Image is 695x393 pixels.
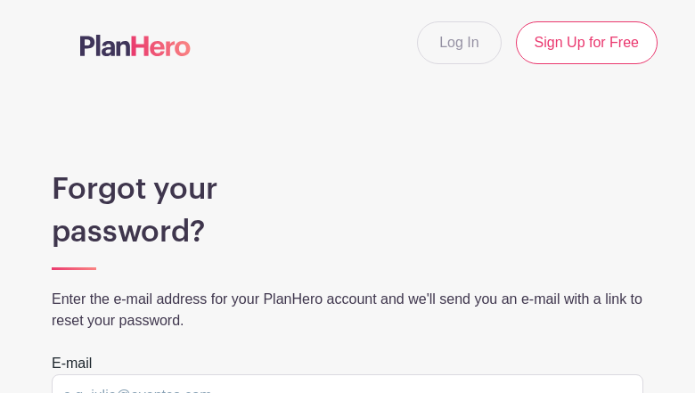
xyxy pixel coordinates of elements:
p: Enter the e-mail address for your PlanHero account and we'll send you an e-mail with a link to re... [52,289,643,332]
a: Log In [417,21,501,64]
img: logo-507f7623f17ff9eddc593b1ce0a138ce2505c220e1c5a4e2b4648c50719b7d32.svg [80,35,191,56]
h1: Forgot your [52,171,643,207]
a: Sign Up for Free [516,21,658,64]
label: E-mail [52,353,92,374]
h1: password? [52,214,643,250]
